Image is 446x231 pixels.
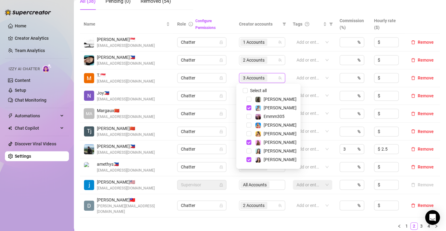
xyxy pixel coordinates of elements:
span: delete [411,165,415,169]
button: Remove [408,56,436,64]
span: delete [411,40,415,44]
span: [PERSON_NAME] 🇨🇳 [97,125,155,132]
span: [EMAIL_ADDRESS][DOMAIN_NAME] [97,61,155,67]
button: left [396,222,403,230]
img: amethys [84,162,94,172]
button: Remove [408,110,436,117]
span: [PERSON_NAME] [264,131,297,136]
img: Wyne [84,37,94,47]
span: [EMAIL_ADDRESS][DOMAIN_NAME] [97,185,155,191]
li: 4 [425,222,432,230]
span: Role [177,22,186,26]
img: Vanessa [255,105,261,111]
span: Chat Copilot [15,123,58,133]
span: [EMAIL_ADDRESS][DOMAIN_NAME] [97,132,155,138]
span: Tags [293,21,302,27]
span: Remove [418,58,434,63]
span: delete [411,94,415,98]
span: info-circle [189,22,193,26]
img: Dale Jacolba [84,201,94,211]
img: Emmm305 [255,114,261,120]
span: Select tree node [246,105,251,110]
span: [PERSON_NAME][EMAIL_ADDRESS][DOMAIN_NAME] [97,203,170,215]
span: filter [281,19,287,29]
img: Ashley [255,123,261,128]
span: Emmm305 [264,114,285,119]
span: Select tree node [246,140,251,145]
img: Brandy [255,97,261,102]
span: [EMAIL_ADDRESS][DOMAIN_NAME] [97,96,155,102]
span: [PERSON_NAME] [264,157,297,162]
span: filter [329,22,333,26]
img: Tj Espiritu [84,126,94,136]
a: Configure Permissions [195,19,216,30]
span: filter [328,19,334,29]
th: Commission (%) [336,15,370,34]
span: lock [219,130,223,133]
img: jocelyne espinosa [84,180,94,190]
span: Chatter [181,144,223,154]
a: Settings [15,154,31,159]
span: Remove [418,93,434,98]
span: [EMAIL_ADDRESS][DOMAIN_NAME] [97,79,155,84]
button: Remove [408,92,436,99]
span: Remove [418,203,434,208]
button: Remove [408,38,436,46]
span: lock [219,147,223,151]
a: Discover Viral Videos [15,141,56,146]
span: lock [219,165,223,169]
a: Team Analytics [15,48,45,53]
span: amethys 🇵🇭 [97,161,155,168]
span: [PERSON_NAME] 🇺🇸 [97,179,155,185]
span: Select tree node [246,148,251,153]
span: Chatter [181,73,223,83]
th: Hourly rate ($) [370,15,405,34]
a: 3 [418,223,425,229]
li: Next Page [432,222,440,230]
span: lock [219,40,223,44]
img: Sami [255,157,261,163]
span: Creator accounts [239,21,280,27]
span: lock [219,94,223,98]
span: [PERSON_NAME] [264,105,297,110]
span: Margaux 🇨🇳 [97,107,155,114]
a: Home [15,23,26,28]
img: Jocelyn [255,131,261,137]
span: [PERSON_NAME] 🇸🇬 [97,36,155,43]
span: Remove [418,129,434,134]
span: 2 Accounts [240,56,267,64]
span: Chatter [181,55,223,65]
span: [EMAIL_ADDRESS][DOMAIN_NAME] [97,168,155,173]
span: Chatter [181,109,223,118]
a: 4 [425,223,432,229]
img: Chat Copilot [8,126,12,130]
img: AI Chatter [42,64,52,73]
span: lock [219,76,223,80]
div: Open Intercom Messenger [425,210,440,225]
span: lock [219,112,223,115]
span: Chatter [181,162,223,172]
span: T. 🇸🇬 [97,72,155,79]
button: Remove [408,202,436,209]
span: Select tree node [246,123,251,128]
img: John [84,144,94,154]
a: 1 [403,223,410,229]
span: [PERSON_NAME] [264,97,297,102]
span: [PERSON_NAME] 🇹🇼 [97,197,170,203]
span: 1 Accounts [243,39,265,46]
span: team [278,40,282,44]
span: Select tree node [246,97,251,102]
button: right [432,222,440,230]
span: 3 Accounts [240,74,267,82]
span: Chatter [181,38,223,47]
button: Remove [408,74,436,82]
span: Remove [418,111,434,116]
a: Creator Analytics [15,33,64,43]
span: [EMAIL_ADDRESS][DOMAIN_NAME] [97,43,155,49]
span: Select tree node [246,114,251,119]
span: right [434,224,438,228]
span: lock [219,204,223,207]
img: Amelia [255,148,261,154]
span: Remove [418,164,434,169]
span: Remove [418,147,434,152]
